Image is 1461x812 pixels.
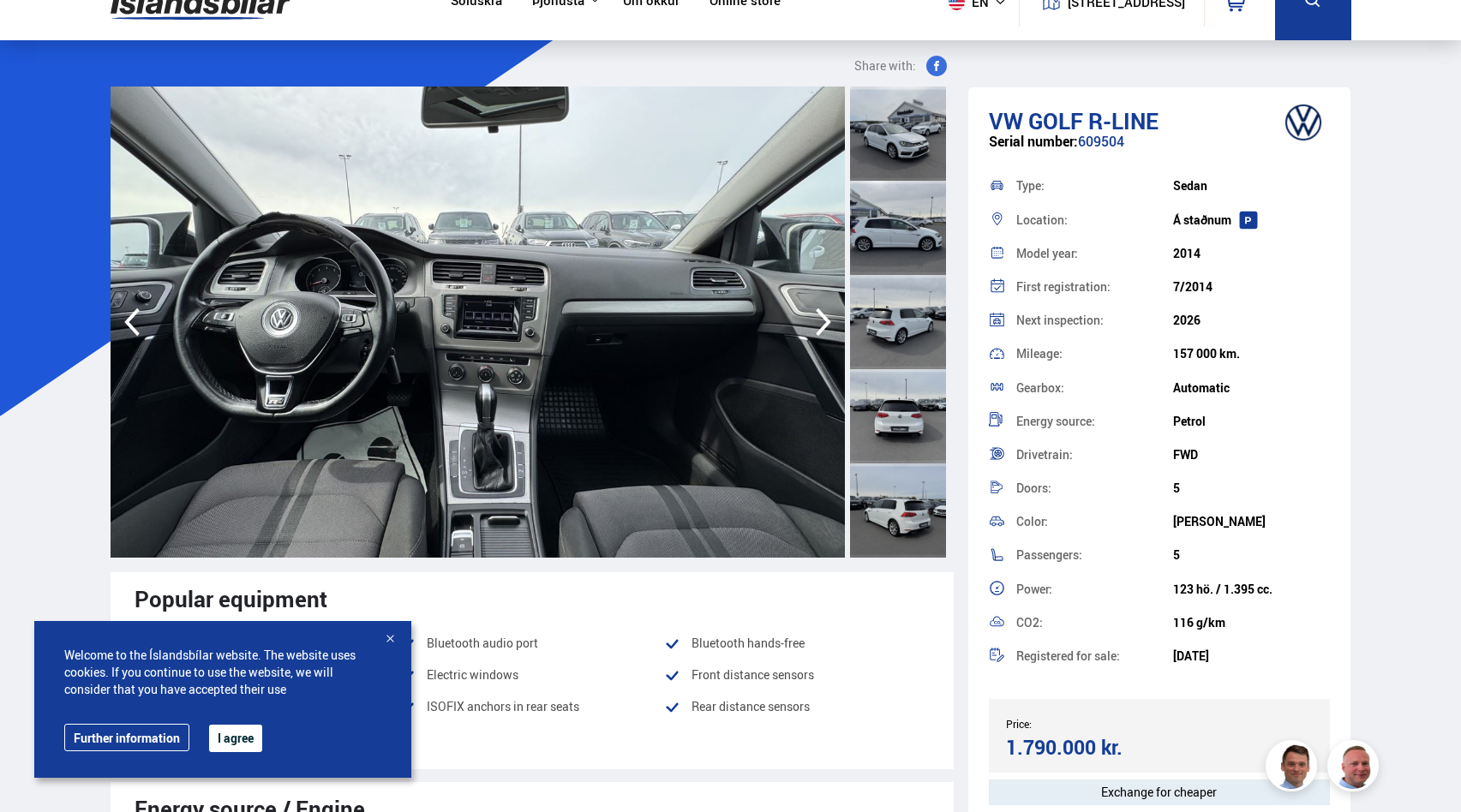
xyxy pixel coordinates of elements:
[1016,382,1173,394] div: Gearbox:
[1016,650,1173,662] div: Registered for sale:
[989,105,1023,136] span: VW
[1173,179,1330,193] div: Sedan
[664,665,929,685] li: Front distance sensors
[1269,96,1338,149] img: brand logo
[1173,616,1330,630] div: 116 g/km
[1016,516,1173,528] div: Color:
[664,696,929,717] li: Rear distance sensors
[1016,314,1173,326] div: Next inspection:
[1268,743,1320,794] img: FbJEzSuNWCJXmdc-.webp
[1006,718,1159,730] div: Price:
[64,724,189,751] a: Further information
[1016,583,1173,595] div: Power:
[209,725,262,752] button: I agree
[1173,247,1330,260] div: 2014
[1016,180,1173,192] div: Type:
[399,633,664,654] li: Bluetooth audio port
[1016,214,1173,226] div: Location:
[1173,213,1330,227] div: Á staðnum
[664,633,929,654] li: Bluetooth hands-free
[1173,415,1330,428] div: Petrol
[1173,649,1330,663] div: [DATE]
[1016,348,1173,360] div: Mileage:
[135,586,930,612] div: Popular equipment
[1016,617,1173,629] div: CO2:
[847,56,954,76] button: Share with:
[1173,448,1330,462] div: FWD
[1173,582,1330,596] div: 123 hö. / 1.395 cc.
[399,696,664,717] li: ISOFIX anchors in rear seats
[1016,248,1173,260] div: Model year:
[1173,347,1330,361] div: 157 000 km.
[399,665,664,685] li: Electric windows
[1173,548,1330,562] div: 5
[1330,743,1381,794] img: siFngHWaQ9KaOqBr.png
[1016,549,1173,561] div: Passengers:
[1173,280,1330,294] div: 7/2014
[1016,415,1173,427] div: Energy source:
[1006,736,1154,759] div: 1.790.000 kr.
[14,7,65,58] button: Open LiveChat chat widget
[1173,381,1330,395] div: Automatic
[989,134,1331,167] div: 609504
[1016,449,1173,461] div: Drivetrain:
[854,56,916,76] span: Share with:
[1028,105,1159,136] span: Golf R-LINE
[1173,515,1330,528] div: [PERSON_NAME]
[1173,481,1330,495] div: 5
[64,647,381,698] span: Welcome to the Íslandsbílar website. The website uses cookies. If you continue to use the website...
[1173,313,1330,327] div: 2026
[989,132,1078,151] span: Serial number:
[1016,482,1173,494] div: Doors:
[111,87,845,558] img: 3352702.jpeg
[1016,281,1173,293] div: First registration:
[989,779,1331,805] div: Exchange for cheaper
